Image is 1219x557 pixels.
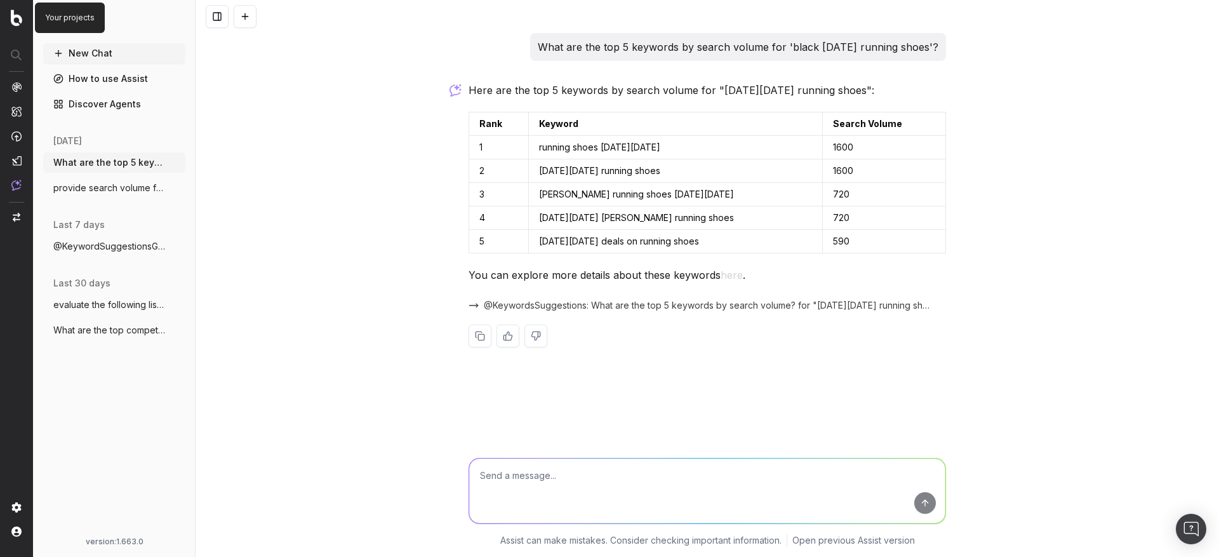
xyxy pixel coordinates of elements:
img: My account [11,527,22,537]
button: New Chat [43,43,185,64]
span: provide search volume from keyword plann [53,182,165,194]
img: Assist [11,180,22,191]
p: Here are the top 5 keywords by search volume for "[DATE][DATE] running shoes": [469,81,946,99]
div: Open Intercom Messenger [1176,514,1206,544]
span: What are the top competitors ranking for [53,324,165,337]
td: 720 [823,206,946,230]
td: 720 [823,183,946,206]
td: Search Volume [823,112,946,136]
td: 5 [469,230,529,253]
span: What are the top 5 keywords by search vo [53,156,165,169]
span: @KeywordSuggestionsGoogleAdsPlanner Show [53,240,165,253]
button: evaluate the following list of URLs. Det [43,295,185,315]
img: Setting [11,502,22,513]
td: 1600 [823,136,946,159]
p: What are the top 5 keywords by search volume for 'black [DATE] running shoes'? [538,38,938,56]
img: Intelligence [11,106,22,117]
button: What are the top 5 keywords by search vo [43,152,185,173]
button: here [721,266,743,284]
span: last 7 days [53,218,105,231]
span: evaluate the following list of URLs. Det [53,299,165,311]
button: @KeywordsSuggestions: What are the top 5 keywords by search volume? for "[DATE][DATE] running sho... [469,299,946,312]
td: 4 [469,206,529,230]
img: Botify assist logo [450,84,462,97]
img: Botify logo [11,10,22,26]
td: 1600 [823,159,946,183]
p: Your projects [45,13,95,23]
button: Assist [48,10,180,28]
img: Switch project [13,213,20,222]
button: What are the top competitors ranking for [43,320,185,340]
button: @KeywordSuggestionsGoogleAdsPlanner Show [43,236,185,257]
a: Discover Agents [43,94,185,114]
p: You can explore more details about these keywords . [469,266,946,284]
td: [PERSON_NAME] running shoes [DATE][DATE] [529,183,823,206]
td: running shoes [DATE][DATE] [529,136,823,159]
td: 3 [469,183,529,206]
button: provide search volume from keyword plann [43,178,185,198]
td: Keyword [529,112,823,136]
a: How to use Assist [43,69,185,89]
img: Activation [11,131,22,142]
td: 1 [469,136,529,159]
a: Open previous Assist version [792,534,915,547]
img: Analytics [11,82,22,92]
td: [DATE][DATE] running shoes [529,159,823,183]
span: [DATE] [53,135,82,147]
img: Studio [11,156,22,166]
td: 590 [823,230,946,253]
td: [DATE][DATE] deals on running shoes [529,230,823,253]
span: @KeywordsSuggestions: What are the top 5 keywords by search volume? for "[DATE][DATE] running sho... [484,299,931,312]
td: [DATE][DATE] [PERSON_NAME] running shoes [529,206,823,230]
div: version: 1.663.0 [48,537,180,547]
td: Rank [469,112,529,136]
p: Assist can make mistakes. Consider checking important information. [500,534,782,547]
td: 2 [469,159,529,183]
span: last 30 days [53,277,110,290]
